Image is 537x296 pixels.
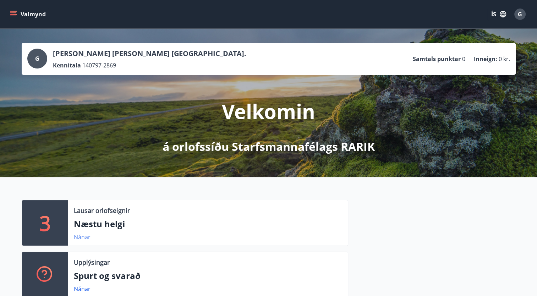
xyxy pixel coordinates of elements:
span: 0 [462,55,465,63]
a: Nánar [74,233,91,241]
p: Lausar orlofseignir [74,206,130,215]
button: ÍS [487,8,510,21]
p: á orlofssíðu Starfsmannafélags RARIK [163,139,375,154]
span: 140797-2869 [82,61,116,69]
p: Upplýsingar [74,258,110,267]
p: Spurt og svarað [74,270,342,282]
button: G [511,6,528,23]
span: 0 kr. [499,55,510,63]
p: Næstu helgi [74,218,342,230]
a: Nánar [74,285,91,293]
p: 3 [39,209,51,236]
button: menu [9,8,49,21]
p: [PERSON_NAME] [PERSON_NAME] [GEOGRAPHIC_DATA]. [53,49,246,59]
p: Kennitala [53,61,81,69]
p: Inneign : [474,55,497,63]
p: Velkomin [222,98,315,125]
span: G [35,55,39,62]
p: Samtals punktar [413,55,461,63]
span: G [518,10,522,18]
